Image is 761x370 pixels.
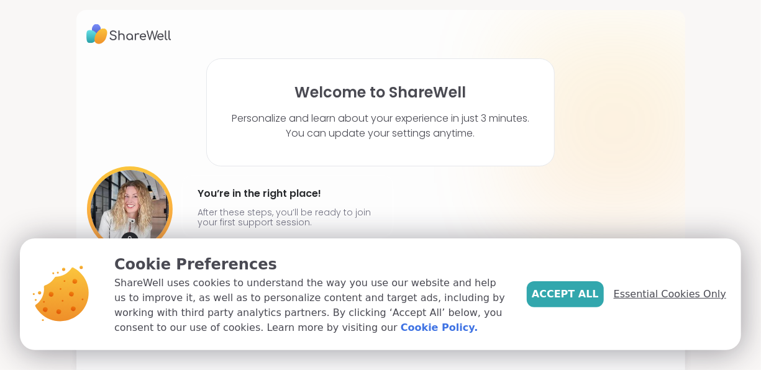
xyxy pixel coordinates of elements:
h1: Welcome to ShareWell [295,84,467,101]
img: mic icon [121,232,139,250]
span: Essential Cookies Only [614,287,726,302]
p: Personalize and learn about your experience in just 3 minutes. You can update your settings anytime. [232,111,529,141]
p: After these steps, you’ll be ready to join your first support session. [198,207,377,227]
p: ShareWell uses cookies to understand the way you use our website and help us to improve it, as we... [114,276,507,335]
img: User image [87,166,173,252]
p: Cookie Preferences [114,253,507,276]
h4: You’re in the right place! [198,184,377,204]
span: Accept All [532,287,599,302]
a: Cookie Policy. [401,320,478,335]
img: ShareWell Logo [86,20,171,48]
button: Accept All [527,281,604,307]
